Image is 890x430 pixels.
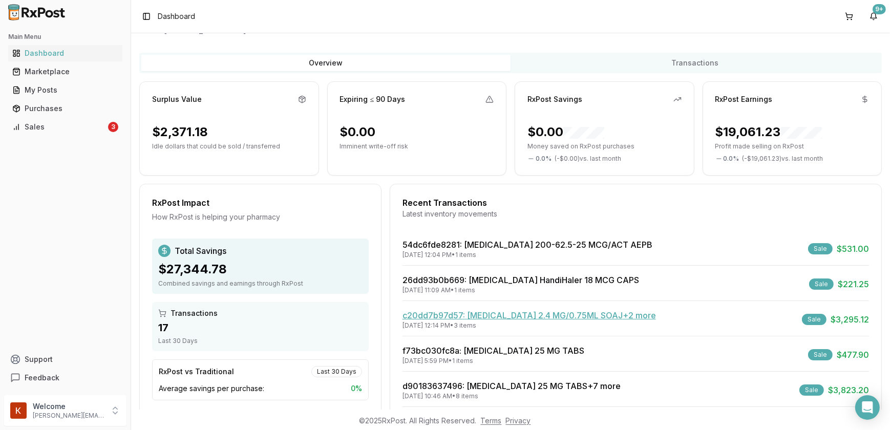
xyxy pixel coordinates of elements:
[837,349,869,361] span: $477.90
[402,275,639,285] a: 26dd93b0b669: [MEDICAL_DATA] HandiHaler 18 MCG CAPS
[831,313,869,326] span: $3,295.12
[506,416,531,425] a: Privacy
[402,310,656,320] a: c20dd7b97d57: [MEDICAL_DATA] 2.4 MG/0.75ML SOAJ+2 more
[158,279,363,288] div: Combined savings and earnings through RxPost
[715,94,773,104] div: RxPost Earnings
[158,11,195,21] nav: breadcrumb
[8,33,122,41] h2: Main Menu
[511,55,880,71] button: Transactions
[715,142,870,150] p: Profit made selling on RxPost
[171,308,218,318] span: Transactions
[402,321,656,330] div: [DATE] 12:14 PM • 3 items
[402,209,869,219] div: Latest inventory movements
[158,11,195,21] span: Dashboard
[838,278,869,290] span: $221.25
[402,346,584,356] a: f73bc030fc8a: [MEDICAL_DATA] 25 MG TABS
[4,369,126,387] button: Feedback
[8,99,122,118] a: Purchases
[527,94,582,104] div: RxPost Savings
[724,155,739,163] span: 0.0 %
[4,350,126,369] button: Support
[402,381,621,391] a: d90183637496: [MEDICAL_DATA] 25 MG TABS+7 more
[527,124,604,140] div: $0.00
[12,48,118,58] div: Dashboard
[809,278,834,290] div: Sale
[873,4,886,14] div: 9+
[152,94,202,104] div: Surplus Value
[33,412,104,420] p: [PERSON_NAME][EMAIL_ADDRESS][DOMAIN_NAME]
[25,373,59,383] span: Feedback
[4,63,126,80] button: Marketplace
[8,62,122,81] a: Marketplace
[743,155,823,163] span: ( - $19,061.23 ) vs. last month
[351,383,362,394] span: 0 %
[4,82,126,98] button: My Posts
[152,142,306,150] p: Idle dollars that could be sold / transferred
[837,243,869,255] span: $531.00
[8,118,122,136] a: Sales3
[311,366,362,377] div: Last 30 Days
[4,119,126,135] button: Sales3
[527,142,682,150] p: Money saved on RxPost purchases
[158,320,363,335] div: 17
[799,384,824,396] div: Sale
[402,251,652,259] div: [DATE] 12:04 PM • 1 items
[12,122,106,132] div: Sales
[555,155,621,163] span: ( - $0.00 ) vs. last month
[8,81,122,99] a: My Posts
[402,240,652,250] a: 54dc6fde8281: [MEDICAL_DATA] 200-62.5-25 MCG/ACT AEPB
[4,4,70,20] img: RxPost Logo
[865,8,882,25] button: 9+
[402,357,584,365] div: [DATE] 5:59 PM • 1 items
[159,383,264,394] span: Average savings per purchase:
[402,392,621,400] div: [DATE] 10:46 AM • 8 items
[481,416,502,425] a: Terms
[12,85,118,95] div: My Posts
[808,349,833,360] div: Sale
[158,261,363,277] div: $27,344.78
[10,402,27,419] img: User avatar
[159,367,234,377] div: RxPost vs Traditional
[152,124,208,140] div: $2,371.18
[808,243,833,254] div: Sale
[12,103,118,114] div: Purchases
[402,197,869,209] div: Recent Transactions
[33,401,104,412] p: Welcome
[4,45,126,61] button: Dashboard
[141,55,511,71] button: Overview
[802,314,827,325] div: Sale
[828,384,869,396] span: $3,823.20
[4,100,126,117] button: Purchases
[175,245,226,257] span: Total Savings
[108,122,118,132] div: 3
[715,124,822,140] div: $19,061.23
[340,94,406,104] div: Expiring ≤ 90 Days
[536,155,552,163] span: 0.0 %
[152,212,369,222] div: How RxPost is helping your pharmacy
[402,286,639,294] div: [DATE] 11:09 AM • 1 items
[12,67,118,77] div: Marketplace
[855,395,880,420] div: Open Intercom Messenger
[8,44,122,62] a: Dashboard
[152,197,369,209] div: RxPost Impact
[340,142,494,150] p: Imminent write-off risk
[340,124,376,140] div: $0.00
[158,337,363,345] div: Last 30 Days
